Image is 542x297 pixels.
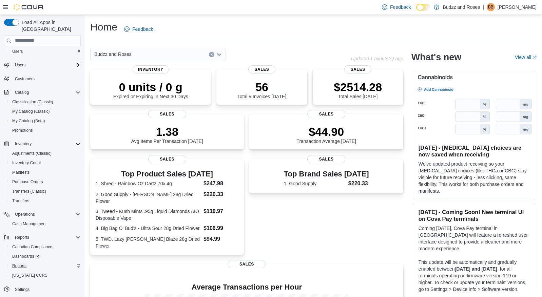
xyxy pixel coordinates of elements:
[12,170,30,175] span: Manifests
[9,168,81,176] span: Manifests
[344,65,371,73] span: Sales
[96,191,201,205] dt: 2. Good Supply - [PERSON_NAME] 28g Dried Flower
[7,261,83,271] button: Reports
[131,125,203,139] p: 1.38
[379,0,413,14] a: Feedback
[9,262,29,270] a: Reports
[9,178,81,186] span: Purchase Orders
[148,155,186,163] span: Sales
[133,65,169,73] span: Inventory
[15,62,25,68] span: Users
[390,4,411,10] span: Feedback
[12,75,37,83] a: Customers
[1,60,83,70] button: Users
[248,65,275,73] span: Sales
[498,3,537,11] p: [PERSON_NAME]
[7,187,83,196] button: Transfers (Classic)
[307,155,345,163] span: Sales
[9,243,55,251] a: Canadian Compliance
[204,207,238,215] dd: $119.97
[7,47,83,56] button: Users
[9,168,32,176] a: Manifests
[419,209,529,222] h3: [DATE] - Coming Soon! New terminal UI on Cova Pay terminals
[96,283,398,291] h4: Average Transactions per Hour
[15,76,35,82] span: Customers
[1,88,83,97] button: Catalog
[7,271,83,280] button: [US_STATE] CCRS
[12,109,50,114] span: My Catalog (Classic)
[12,233,32,241] button: Reports
[9,220,49,228] a: Cash Management
[9,271,81,279] span: Washington CCRS
[204,224,238,232] dd: $106.99
[443,3,480,11] p: Budzz and Roses
[9,252,42,260] a: Dashboards
[9,197,81,205] span: Transfers
[15,141,32,147] span: Inventory
[1,233,83,242] button: Reports
[284,180,346,187] dt: 1. Good Supply
[96,180,201,187] dt: 1. Shred - Rainbow Oz Dartz 70x.4g
[7,168,83,177] button: Manifests
[12,118,45,124] span: My Catalog (Beta)
[1,74,83,84] button: Customers
[14,4,44,10] img: Cova
[9,117,81,125] span: My Catalog (Beta)
[9,126,36,134] a: Promotions
[148,110,186,118] span: Sales
[7,126,83,135] button: Promotions
[296,125,356,139] p: $44.90
[9,159,44,167] a: Inventory Count
[7,149,83,158] button: Adjustments (Classic)
[419,259,529,293] p: This update will be automatically and gradually enabled between , for all terminals operating on ...
[209,52,214,57] button: Clear input
[96,208,201,221] dt: 3. Tweed - Kush Mints .95g Liquid Diamonds AIO Disposable Vape
[96,170,238,178] h3: Top Product Sales [DATE]
[12,61,81,69] span: Users
[9,187,81,195] span: Transfers (Classic)
[12,88,32,97] button: Catalog
[419,144,529,158] h3: [DATE] - [MEDICAL_DATA] choices are now saved when receiving
[15,212,35,217] span: Operations
[15,235,29,240] span: Reports
[12,189,46,194] span: Transfers (Classic)
[12,140,34,148] button: Inventory
[204,179,238,188] dd: $247.98
[416,4,430,11] input: Dark Mode
[411,52,461,63] h2: What's new
[7,242,83,252] button: Canadian Compliance
[94,50,132,58] span: Budzz and Roses
[96,236,201,249] dt: 5. TWD. Lazy [PERSON_NAME] Blaze 28g Dried Flower
[12,179,43,185] span: Purchase Orders
[113,80,188,99] div: Expired or Expiring in Next 30 Days
[12,210,81,218] span: Operations
[9,107,81,115] span: My Catalog (Classic)
[419,161,529,194] p: We've updated product receiving so your [MEDICAL_DATA] choices (like THCa or CBG) stay visible fo...
[1,210,83,219] button: Operations
[7,116,83,126] button: My Catalog (Beta)
[9,149,81,157] span: Adjustments (Classic)
[96,225,201,232] dt: 4. Big Bag O' Bud's - Ultra Sour 28g Dried Flower
[334,80,382,94] p: $2514.28
[284,170,369,178] h3: Top Brand Sales [DATE]
[9,262,81,270] span: Reports
[483,3,484,11] p: |
[296,125,356,144] div: Transaction Average [DATE]
[488,3,493,11] span: BB
[307,110,345,118] span: Sales
[9,47,25,56] a: Users
[132,26,153,33] span: Feedback
[12,254,39,259] span: Dashboards
[9,159,81,167] span: Inventory Count
[1,139,83,149] button: Inventory
[419,225,529,252] p: Coming [DATE], Cova Pay terminal in [GEOGRAPHIC_DATA] will feature a refreshed user interface des...
[204,235,238,243] dd: $94.99
[12,88,81,97] span: Catalog
[12,99,53,105] span: Classification (Classic)
[7,177,83,187] button: Purchase Orders
[12,140,81,148] span: Inventory
[216,52,222,57] button: Open list of options
[12,233,81,241] span: Reports
[12,160,41,166] span: Inventory Count
[9,243,81,251] span: Canadian Compliance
